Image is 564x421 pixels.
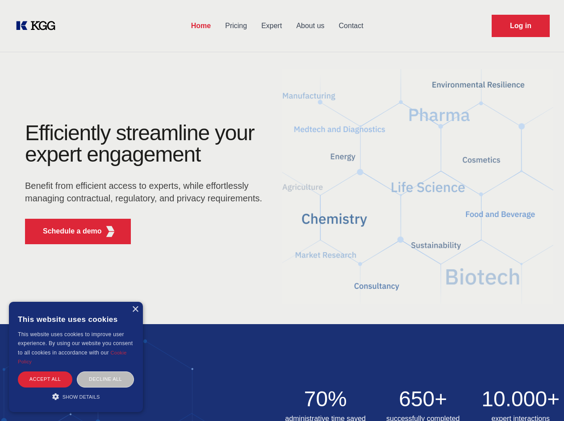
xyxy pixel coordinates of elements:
a: Contact [332,14,371,38]
div: Close [132,306,138,313]
span: This website uses cookies to improve user experience. By using our website you consent to all coo... [18,331,133,356]
a: About us [289,14,331,38]
a: Expert [254,14,289,38]
img: KGG Fifth Element RED [105,226,116,237]
button: Schedule a demoKGG Fifth Element RED [25,219,131,244]
div: This website uses cookies [18,308,134,330]
img: KGG Fifth Element RED [282,58,554,315]
p: Benefit from efficient access to experts, while effortlessly managing contractual, regulatory, an... [25,179,268,204]
h2: 650+ [380,388,467,410]
a: KOL Knowledge Platform: Talk to Key External Experts (KEE) [14,19,63,33]
div: Decline all [77,371,134,387]
div: Accept all [18,371,72,387]
div: Show details [18,392,134,401]
a: Cookie Policy [18,350,127,364]
span: Show details [63,394,100,400]
h1: Efficiently streamline your expert engagement [25,122,268,165]
h2: 70% [282,388,369,410]
a: Pricing [218,14,254,38]
a: Home [184,14,218,38]
a: Request Demo [492,15,550,37]
p: Schedule a demo [43,226,102,237]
